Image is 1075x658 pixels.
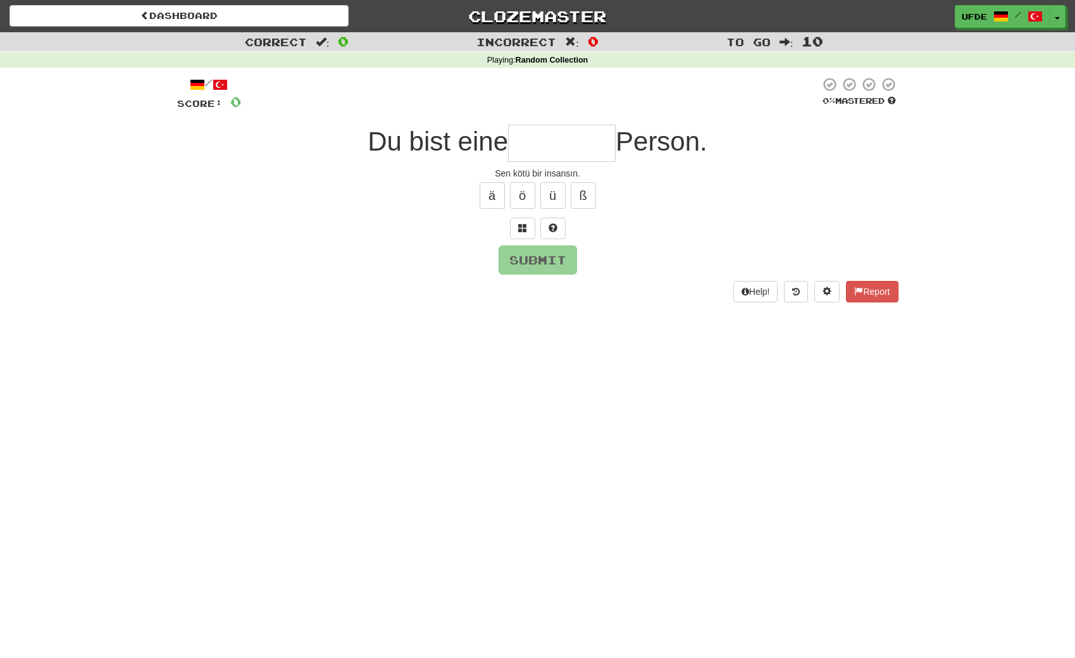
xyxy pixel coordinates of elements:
div: Mastered [820,96,898,107]
button: Help! [733,281,778,302]
span: : [565,37,579,47]
span: 0 % [823,96,835,106]
button: Report [846,281,898,302]
span: : [316,37,330,47]
span: Score: [177,98,223,109]
button: Submit [499,245,577,275]
a: Clozemaster [368,5,707,27]
span: / [1015,10,1021,19]
span: 0 [588,34,599,49]
button: ß [571,182,596,209]
div: / [177,77,241,92]
button: Round history (alt+y) [784,281,808,302]
button: ü [540,182,566,209]
span: To go [726,35,771,48]
span: : [780,37,793,47]
span: Correct [245,35,307,48]
span: 0 [338,34,349,49]
button: ä [480,182,505,209]
span: Person. [616,127,707,156]
span: 0 [230,94,241,109]
div: Sen kötü bir insansın. [177,167,898,180]
button: Switch sentence to multiple choice alt+p [510,218,535,239]
span: 10 [802,34,823,49]
button: Single letter hint - you only get 1 per sentence and score half the points! alt+h [540,218,566,239]
button: ö [510,182,535,209]
a: Dashboard [9,5,349,27]
strong: Random Collection [516,56,588,65]
span: Incorrect [476,35,556,48]
a: ufde / [955,5,1050,28]
span: Du bist eine [368,127,508,156]
span: ufde [962,11,987,22]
